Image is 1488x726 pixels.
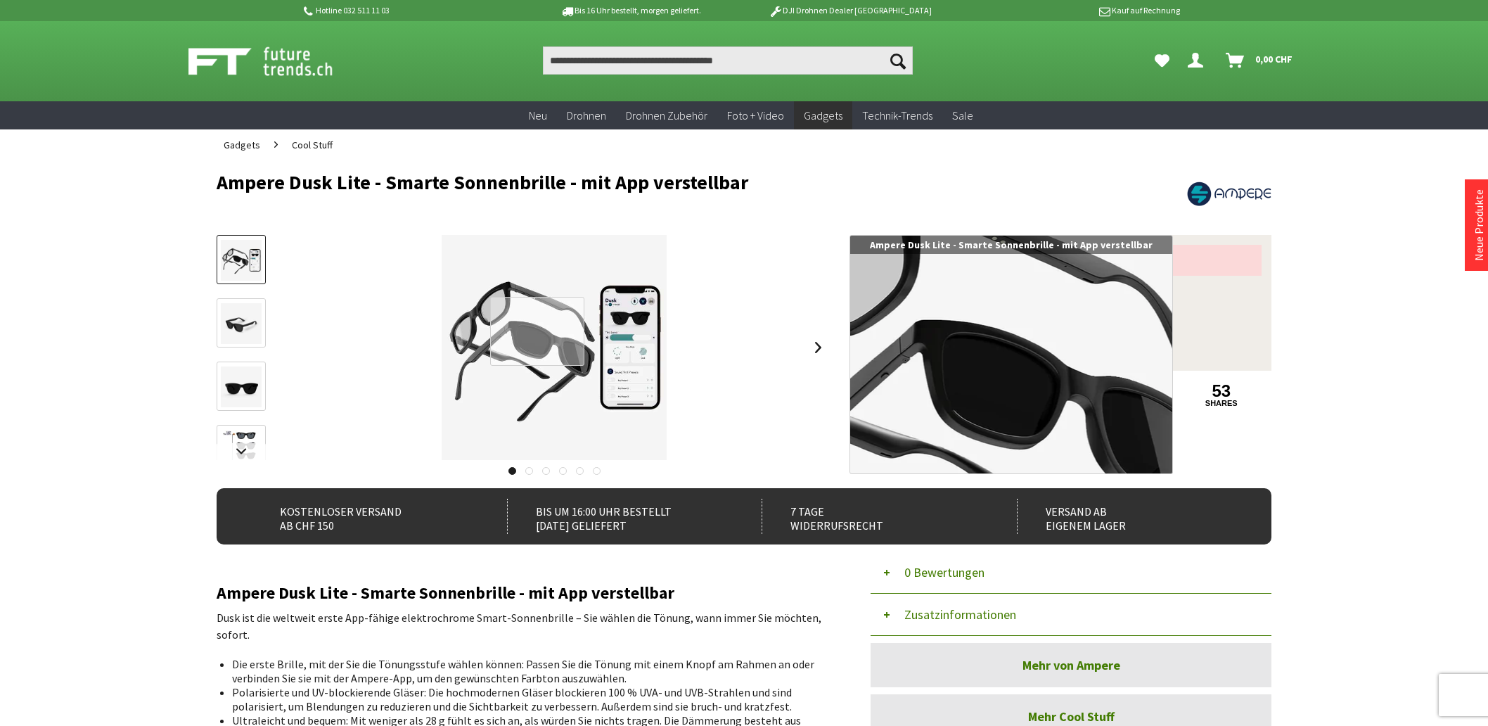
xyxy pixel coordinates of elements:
a: 53 [1173,383,1271,399]
a: Gadgets [794,101,852,130]
span: Drohnen [567,108,606,122]
div: Versand ab eigenem Lager [1017,499,1241,534]
input: Produkt, Marke, Kategorie, EAN, Artikelnummer… [543,46,913,75]
span: Ampere Dusk Lite - Smarte Sonnenbrille - mit App verstellbar [870,238,1153,251]
span: Neu [529,108,547,122]
a: shares [1173,399,1271,408]
a: Mehr von Ampere [871,643,1271,687]
span: Foto + Video [727,108,784,122]
li: Die erste Brille, mit der Sie die Tönungsstufe wählen können: Passen Sie die Tönung mit einem Kno... [232,657,817,685]
div: Kostenloser Versand ab CHF 150 [252,499,476,534]
a: Sale [942,101,983,130]
div: Bis um 16:00 Uhr bestellt [DATE] geliefert [507,499,731,534]
span: Technik-Trends [862,108,932,122]
p: Hotline 032 511 11 03 [301,2,520,19]
a: Technik-Trends [852,101,942,130]
a: Neue Produkte [1472,189,1486,261]
li: Polarisierte und UV-blockierende Gläser: Die hochmodernen Gläser blockieren 100 % UVA- und UVB-St... [232,685,817,713]
span: Gadgets [224,139,260,151]
a: Foto + Video [717,101,794,130]
div: 7 Tage Widerrufsrecht [762,499,986,534]
p: Bis 16 Uhr bestellt, morgen geliefert. [520,2,740,19]
a: Gadgets [217,129,267,160]
span: Sale [952,108,973,122]
a: Meine Favoriten [1148,46,1176,75]
span: Drohnen Zubehör [626,108,707,122]
a: Drohnen [557,101,616,130]
span: Gadgets [804,108,842,122]
p: Kauf auf Rechnung [960,2,1179,19]
a: Neu [519,101,557,130]
img: Shop Futuretrends - zur Startseite wechseln [188,44,364,79]
a: Cool Stuff [285,129,340,160]
h2: Ampere Dusk Lite - Smarte Sonnenbrille - mit App verstellbar [217,584,828,602]
img: Ampere Dusk Lite - Smarte Sonnenbrille - mit App verstellbar [442,235,667,460]
span: Cool Stuff [292,139,333,151]
button: Suchen [883,46,913,75]
span: 0,00 CHF [1255,48,1293,70]
button: Zusatzinformationen [871,594,1271,636]
img: Vorschau: Ampere Dusk Lite - Smarte Sonnenbrille - mit App verstellbar [221,240,262,281]
button: 0 Bewertungen [871,552,1271,594]
a: Dein Konto [1182,46,1214,75]
a: Warenkorb [1220,46,1300,75]
h1: Ampere Dusk Lite - Smarte Sonnenbrille - mit App verstellbar [217,172,1060,193]
img: Ampere [1187,172,1271,216]
a: Drohnen Zubehör [616,101,717,130]
p: DJI Drohnen Dealer [GEOGRAPHIC_DATA] [740,2,960,19]
span: Dusk ist die weltweit erste App-fähige elektrochrome Smart-Sonnenbrille – Sie wählen die Tönung, ... [217,611,821,642]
